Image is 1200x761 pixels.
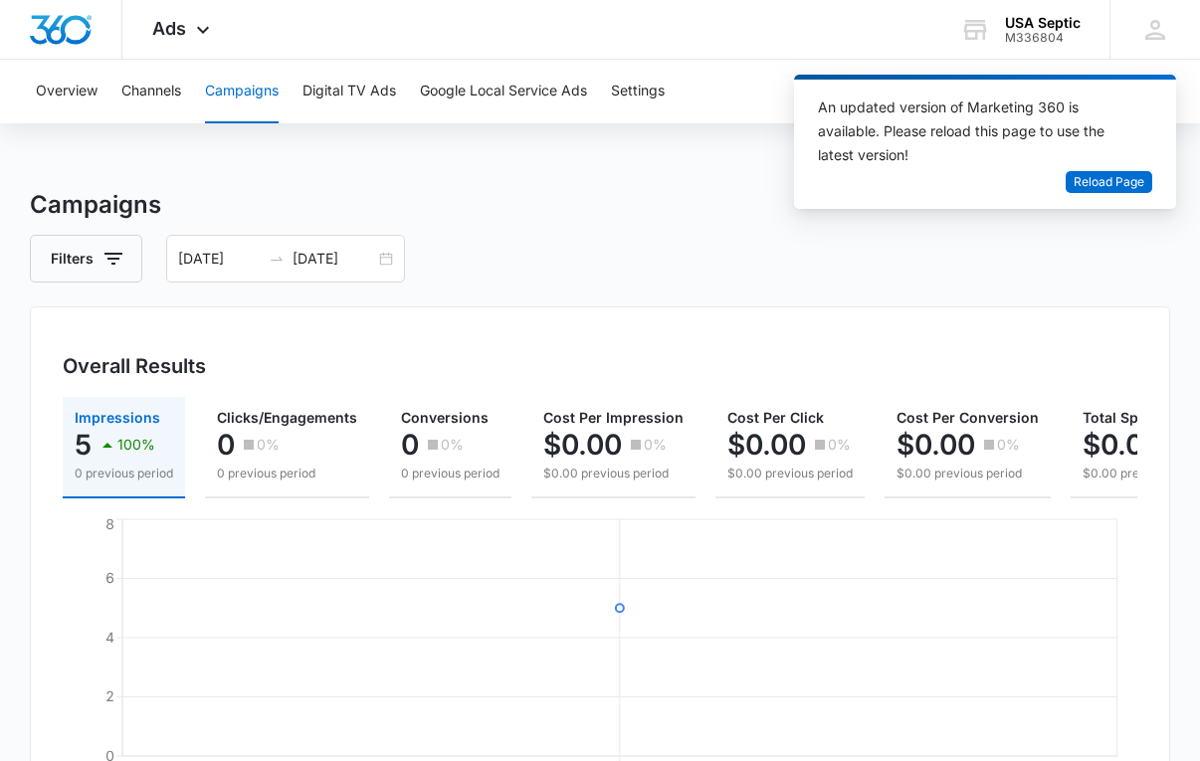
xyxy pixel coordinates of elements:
[217,465,357,482] p: 0 previous period
[727,465,853,482] p: $0.00 previous period
[997,438,1020,452] p: 0%
[897,409,1039,426] span: Cost Per Conversion
[30,235,142,283] button: Filters
[75,429,92,461] p: 5
[543,409,684,426] span: Cost Per Impression
[75,409,160,426] span: Impressions
[105,629,114,646] tspan: 4
[420,60,587,123] button: Google Local Service Ads
[1083,409,1164,426] span: Total Spend
[401,429,419,461] p: 0
[205,60,279,123] button: Campaigns
[401,465,500,482] p: 0 previous period
[441,438,464,452] p: 0%
[117,438,155,452] p: 100%
[1005,31,1081,45] div: account id
[1066,171,1152,194] button: Reload Page
[644,438,667,452] p: 0%
[818,95,1128,167] div: An updated version of Marketing 360 is available. Please reload this page to use the latest version!
[269,251,285,267] span: swap-right
[63,351,206,381] h3: Overall Results
[152,18,186,39] span: Ads
[302,60,396,123] button: Digital TV Ads
[178,248,261,270] input: Start date
[1074,173,1144,192] span: Reload Page
[36,60,98,123] button: Overview
[543,429,622,461] p: $0.00
[257,438,280,452] p: 0%
[75,465,173,482] p: 0 previous period
[269,251,285,267] span: to
[897,465,1039,482] p: $0.00 previous period
[121,60,181,123] button: Channels
[727,409,824,426] span: Cost Per Click
[611,60,665,123] button: Settings
[727,429,806,461] p: $0.00
[105,516,114,533] tspan: 8
[30,187,1170,223] h3: Campaigns
[828,438,851,452] p: 0%
[293,248,375,270] input: End date
[105,569,114,586] tspan: 6
[217,409,357,426] span: Clicks/Engagements
[217,429,235,461] p: 0
[1005,15,1081,31] div: account name
[105,687,114,704] tspan: 2
[897,429,975,461] p: $0.00
[1083,429,1161,461] p: $0.00
[401,409,489,426] span: Conversions
[543,465,684,482] p: $0.00 previous period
